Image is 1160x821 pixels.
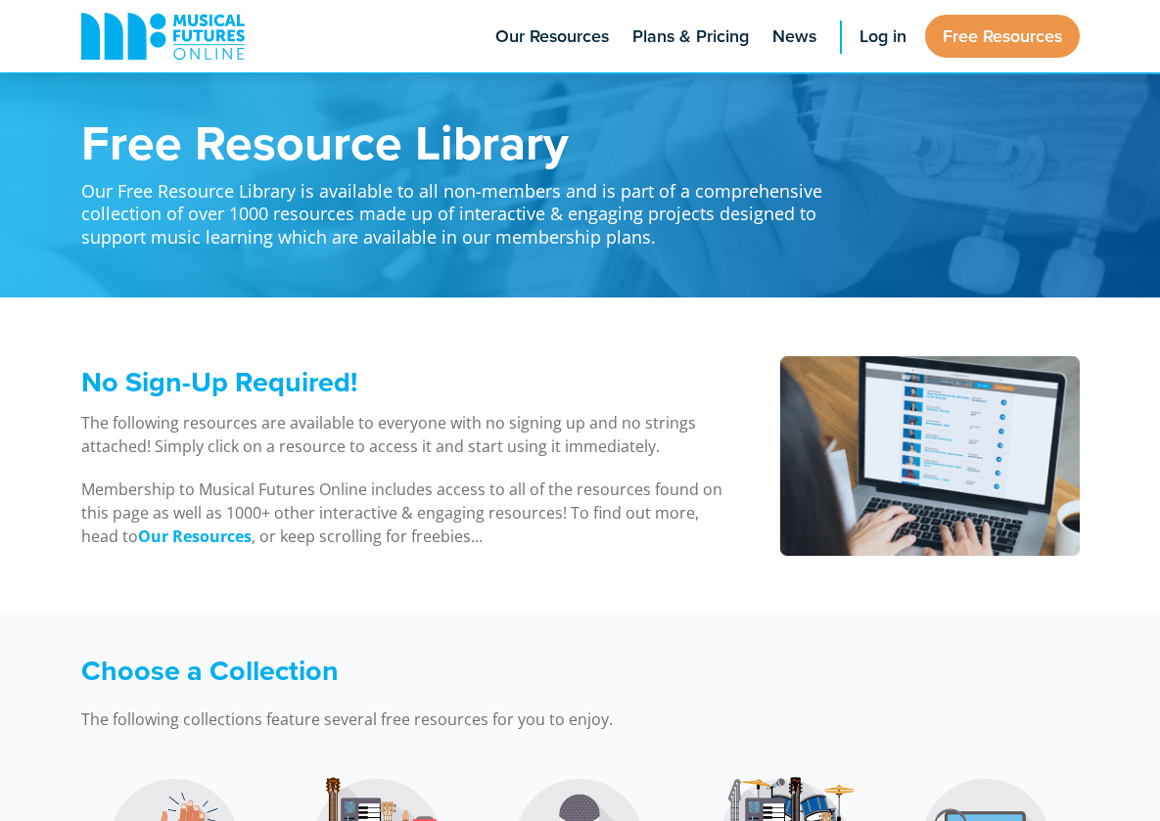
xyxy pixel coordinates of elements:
h1: Free Resource Library [81,117,845,166]
span: Our Resources [495,23,609,50]
h3: Choose a Collection [81,654,845,688]
span: No Sign-Up Required! [81,361,357,402]
strong: Our Resources [138,525,252,547]
p: The following collections feature several free resources for you to enjoy. [81,707,845,731]
a: Our Resources [138,525,252,548]
p: Our Free Resource Library is available to all non-members and is part of a comprehensive collecti... [81,166,845,249]
span: Plans & Pricing [632,23,749,50]
span: Log in [859,23,906,50]
a: Free Resources [925,15,1080,58]
span: News [772,23,816,50]
p: Membership to Musical Futures Online includes access to all of the resources found on this page a... [81,478,730,548]
p: The following resources are available to everyone with no signing up and no strings attached! Sim... [81,411,730,458]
